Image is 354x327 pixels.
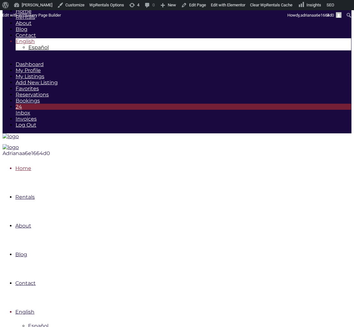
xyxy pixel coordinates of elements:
img: logo [3,133,19,139]
a: Blog [15,251,27,257]
a: Contact [15,280,36,286]
a: My Profile [16,67,41,73]
a: Add New Listing [16,79,58,85]
a: Favorites [16,85,39,92]
span: Español [28,44,49,50]
a: Howdy, [285,10,344,20]
a: Switch to English [16,38,35,44]
a: Blog [16,26,27,32]
a: Bookings [16,98,40,104]
a: About [16,20,32,26]
span: Edit with Elementor [211,3,245,7]
a: About [15,223,31,229]
span: adrianaa6e1664d0 [300,13,334,18]
a: Contact [16,32,36,38]
a: My Listings [16,73,44,79]
a: Invoices [16,116,37,122]
a: Dashboard [16,61,44,67]
a: English [15,309,34,315]
a: Log Out [16,122,36,128]
span: Insights [306,3,321,7]
span: English [16,38,35,44]
a: 24Inbox [16,104,351,116]
div: 24 [16,104,351,110]
a: Rentals [15,194,35,200]
a: Switch to Español [28,44,49,50]
a: Reservations [16,92,49,98]
span: Adrianaa6e1664d0 [3,150,50,156]
span: SEO [327,3,334,7]
a: Home [15,165,31,171]
img: logo [3,144,19,150]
